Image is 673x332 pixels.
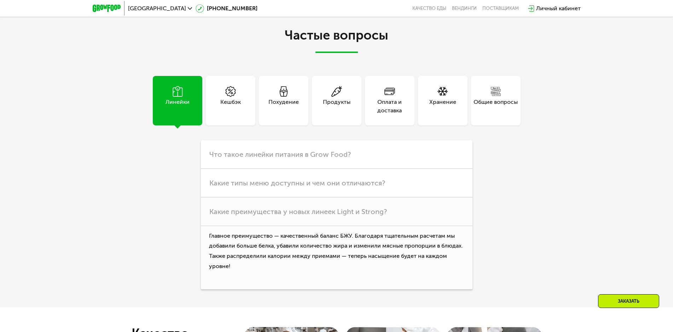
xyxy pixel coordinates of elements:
div: Кешбэк [220,98,241,115]
a: [PHONE_NUMBER] [196,4,257,13]
div: Линейки [166,98,190,115]
a: Вендинги [452,6,477,11]
span: Какие преимущества у новых линеек Light и Strong? [209,207,387,216]
span: Что такое линейки питания в Grow Food? [209,150,351,159]
p: Главное преимущество — качественный баланс БЖУ. Благодаря тщательным расчетам мы добавили больше ... [201,226,472,290]
span: Какие типы меню доступны и чем они отличаются? [209,179,385,187]
span: [GEOGRAPHIC_DATA] [128,6,186,11]
div: Хранение [429,98,456,115]
div: Общие вопросы [474,98,518,115]
div: Похудение [268,98,299,115]
h2: Частые вопросы [139,28,535,53]
a: Качество еды [412,6,446,11]
div: Оплата и доставка [365,98,414,115]
div: Личный кабинет [536,4,581,13]
div: Заказать [598,294,659,308]
div: поставщикам [482,6,519,11]
div: Продукты [323,98,350,115]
